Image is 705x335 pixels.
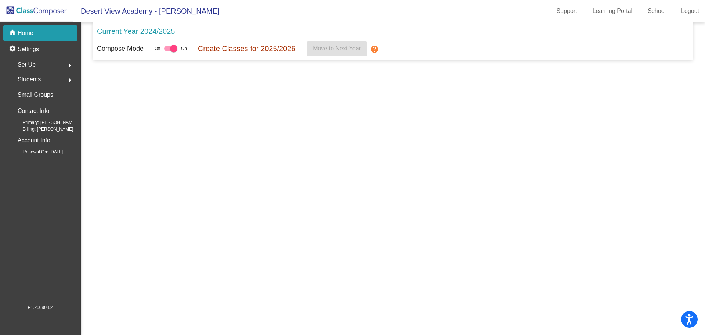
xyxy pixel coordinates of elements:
mat-icon: help [370,45,379,54]
span: Off [155,45,160,52]
p: Home [18,29,33,38]
mat-icon: arrow_right [66,61,75,70]
mat-icon: home [9,29,18,38]
a: Logout [675,5,705,17]
button: Move to Next Year [307,41,367,56]
mat-icon: settings [9,45,18,54]
p: Account Info [18,135,50,146]
span: On [181,45,187,52]
span: Set Up [18,60,36,70]
p: Compose Mode [97,44,144,54]
span: Renewal On: [DATE] [11,149,63,155]
p: Settings [18,45,39,54]
a: School [642,5,672,17]
a: Learning Portal [587,5,639,17]
p: Contact Info [18,106,49,116]
a: Support [551,5,583,17]
span: Move to Next Year [313,45,361,51]
p: Current Year 2024/2025 [97,26,175,37]
span: Billing: [PERSON_NAME] [11,126,73,132]
span: Students [18,74,41,85]
span: Primary: [PERSON_NAME] [11,119,77,126]
p: Small Groups [18,90,53,100]
span: Desert View Academy - [PERSON_NAME] [73,5,220,17]
mat-icon: arrow_right [66,76,75,85]
p: Create Classes for 2025/2026 [198,43,296,54]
